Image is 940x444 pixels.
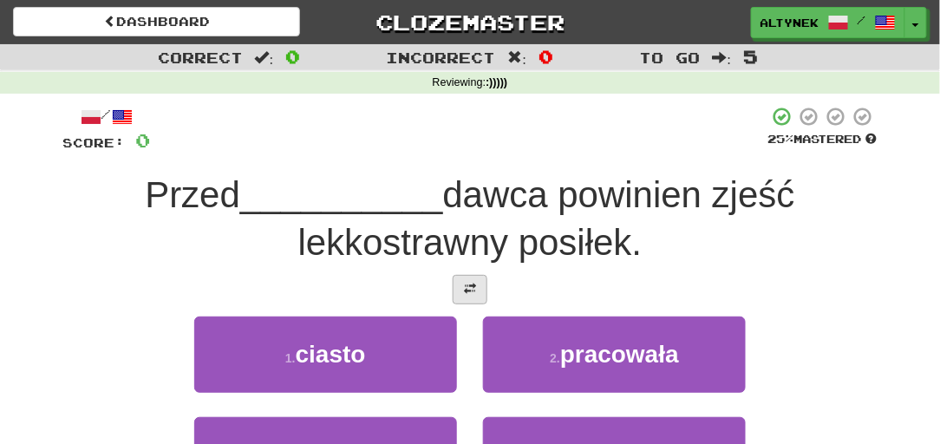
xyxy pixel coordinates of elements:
[550,351,560,365] small: 2 .
[240,174,443,215] span: __________
[145,174,240,215] span: Przed
[760,15,819,30] span: altynek
[453,275,487,304] button: Toggle translation (alt+t)
[768,132,878,147] div: Mastered
[751,7,905,38] a: altynek /
[539,46,553,67] span: 0
[158,49,243,66] span: Correct
[255,50,274,65] span: :
[135,129,150,151] span: 0
[285,351,296,365] small: 1 .
[296,341,366,368] span: ciasto
[62,135,125,150] span: Score:
[285,46,300,67] span: 0
[194,317,457,392] button: 1.ciasto
[62,106,150,127] div: /
[640,49,701,66] span: To go
[560,341,679,368] span: pracowała
[387,49,496,66] span: Incorrect
[768,132,794,146] span: 25 %
[483,317,746,392] button: 2.pracowała
[858,14,866,26] span: /
[743,46,758,67] span: 5
[13,7,300,36] a: Dashboard
[486,76,507,88] strong: :)))))
[508,50,527,65] span: :
[326,7,613,37] a: Clozemaster
[298,174,795,263] span: dawca powinien zjeść lekkostrawny posiłek.
[713,50,732,65] span: :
